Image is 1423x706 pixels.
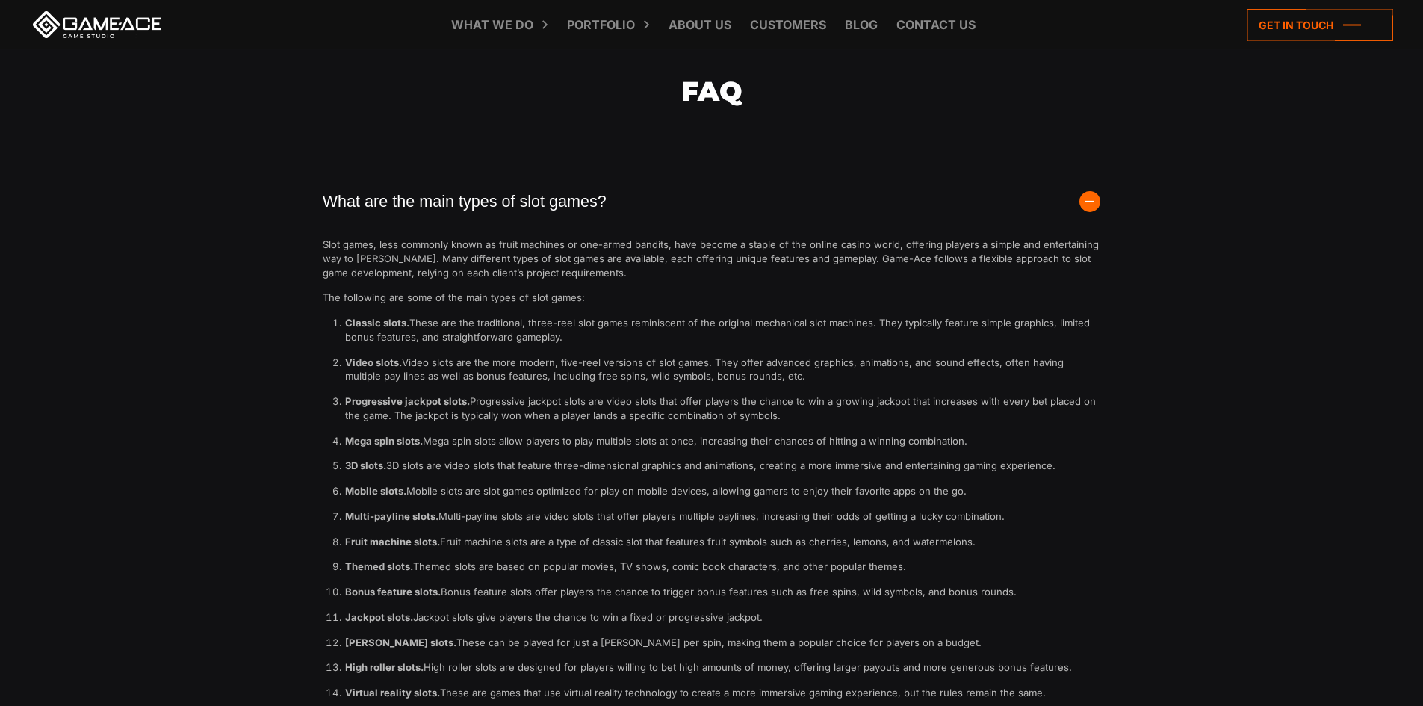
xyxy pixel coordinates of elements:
strong: 3D slots. [345,459,386,471]
h2: FAQ [323,38,1101,182]
a: Get in touch [1247,9,1393,41]
strong: Progressive jackpot slots. [345,395,470,407]
strong: Multi-payline slots. [345,510,438,522]
strong: [PERSON_NAME] slots. [345,637,456,648]
p: Video slots are the more modern, five-reel versions of slot games. They offer advanced graphics, ... [345,356,1101,384]
p: Mega spin slots allow players to play multiple slots at once, increasing their chances of hitting... [345,434,1101,448]
p: Themed slots are based on popular movies, TV shows, comic book characters, and other popular themes. [345,560,1101,574]
strong: Themed slots. [345,560,413,572]
strong: Bonus feature slots. [345,586,441,598]
strong: Mega spin slots. [345,435,423,447]
strong: Classic slots. [345,317,409,329]
p: High roller slots are designed for players willing to bet high amounts of money, offering larger ... [345,660,1101,675]
p: These are the traditional, three-reel slot games reminiscent of the original mechanical slot mach... [345,316,1101,344]
p: Fruit machine slots are a type of classic slot that features fruit symbols such as cherries, lemo... [345,535,1101,549]
strong: Mobile slots. [345,485,406,497]
strong: High roller slots. [345,661,424,673]
strong: Virtual reality slots. [345,687,440,699]
strong: Jackpot slots. [345,611,413,623]
p: 3D slots are video slots that feature three-dimensional graphics and animations, creating a more ... [345,459,1101,473]
strong: Fruit machine slots. [345,536,440,548]
p: Progressive jackpot slots are video slots that offer players the chance to win a growing jackpot ... [345,394,1101,423]
p: These can be played for just a [PERSON_NAME] per spin, making them a popular choice for players o... [345,636,1101,650]
p: Mobile slots are slot games optimized for play on mobile devices, allowing gamers to enjoy their ... [345,484,1101,498]
p: Slot games, less commonly known as fruit machines or one-armed bandits, have become a staple of t... [323,238,1101,279]
p: The following are some of the main types of slot games: [323,291,1101,305]
p: Bonus feature slots offer players the chance to trigger bonus features such as free spins, wild s... [345,585,1101,599]
button: What are the main types of slot games? [323,177,1101,226]
p: Jackpot slots give players the chance to win a fixed or progressive jackpot. [345,610,1101,625]
p: Multi-payline slots are video slots that offer players multiple paylines, increasing their odds o... [345,510,1101,524]
p: These are games that use virtual reality technology to create a more immersive gaming experience,... [345,686,1101,700]
strong: Video slots. [345,356,402,368]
